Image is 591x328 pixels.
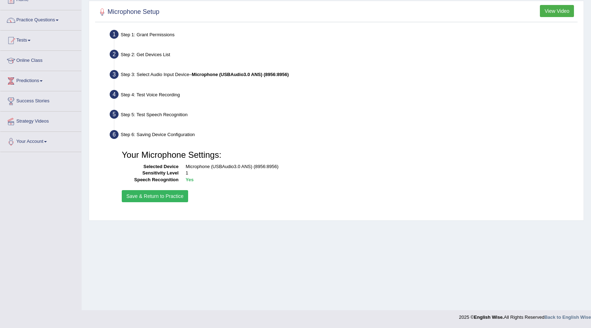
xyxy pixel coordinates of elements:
[97,7,159,17] h2: Microphone Setup
[106,108,580,123] div: Step 5: Test Speech Recognition
[106,28,580,43] div: Step 1: Grant Permissions
[106,48,580,63] div: Step 2: Get Devices List
[106,128,580,144] div: Step 6: Saving Device Configuration
[0,10,81,28] a: Practice Questions
[0,51,81,69] a: Online Class
[122,190,188,202] button: Save & Return to Practice
[186,163,572,170] dd: Microphone (USBAudio3.0 ANS) (8956:8956)
[186,177,193,182] b: Yes
[0,71,81,89] a: Predictions
[106,68,580,84] div: Step 3: Select Audio Input Device
[545,314,591,320] a: Back to English Wise
[0,91,81,109] a: Success Stories
[0,31,81,48] a: Tests
[540,5,574,17] button: View Video
[0,112,81,129] a: Strategy Videos
[459,310,591,321] div: 2025 © All Rights Reserved
[474,314,504,320] strong: English Wise.
[189,72,289,77] span: –
[122,177,179,183] dt: Speech Recognition
[122,170,179,177] dt: Sensitivity Level
[106,88,580,103] div: Step 4: Test Voice Recording
[122,150,572,160] h3: Your Microphone Settings:
[186,170,572,177] dd: 1
[192,72,289,77] b: Microphone (USBAudio3.0 ANS) (8956:8956)
[0,132,81,150] a: Your Account
[122,163,179,170] dt: Selected Device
